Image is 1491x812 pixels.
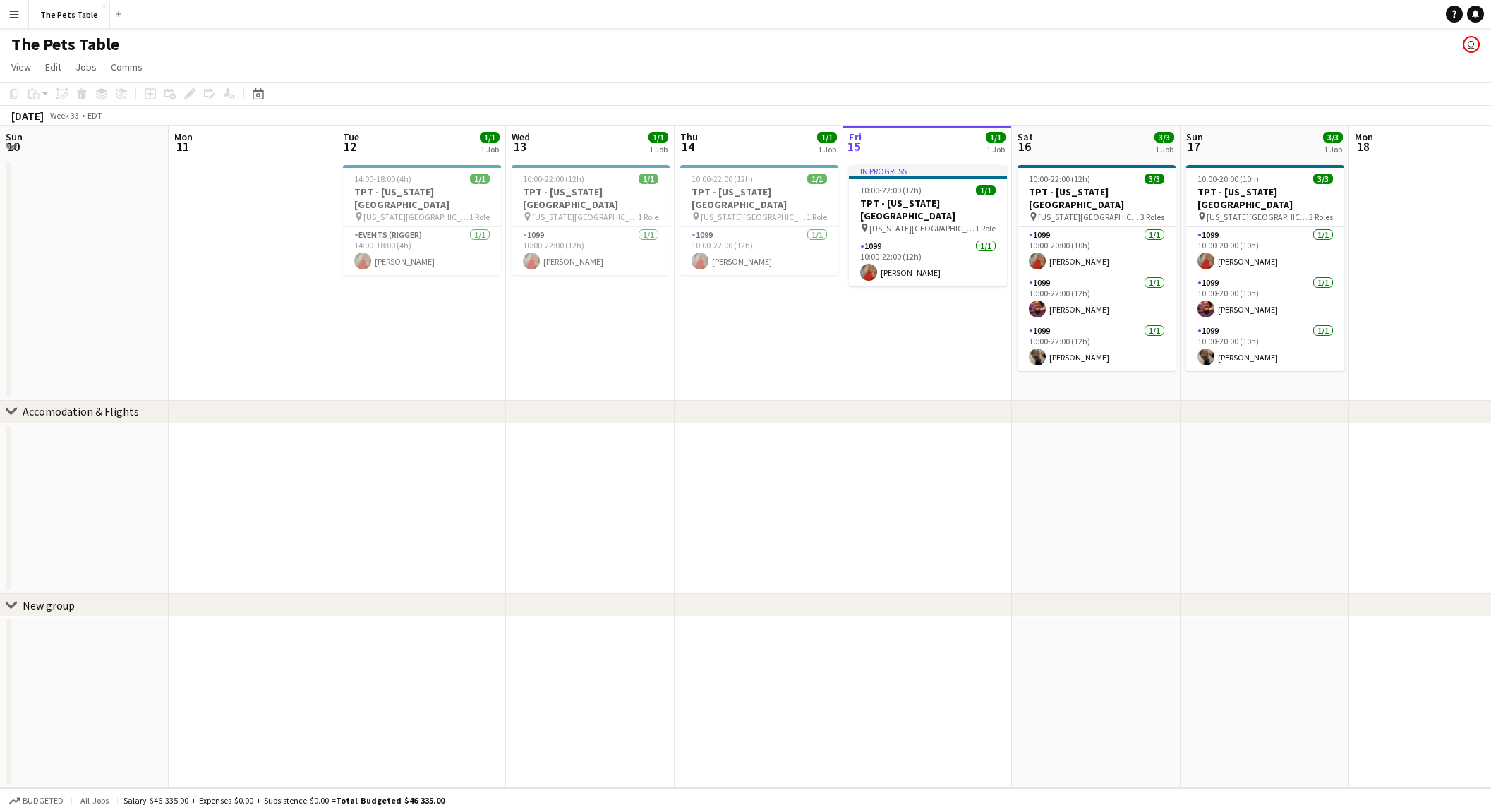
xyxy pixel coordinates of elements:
[692,174,753,184] span: 10:00-22:00 (12h)
[1029,174,1090,184] span: 10:00-22:00 (12h)
[976,185,996,195] span: 1/1
[701,212,807,222] span: [US_STATE][GEOGRAPHIC_DATA]
[1018,131,1033,143] span: Sat
[807,174,827,184] span: 1/1
[639,174,658,184] span: 1/1
[512,186,670,211] h3: TPT - [US_STATE][GEOGRAPHIC_DATA]
[869,223,975,234] span: [US_STATE][GEOGRAPHIC_DATA]
[849,165,1007,176] div: In progress
[76,61,97,73] span: Jobs
[986,144,1005,154] div: 1 Job
[1155,144,1173,154] div: 1 Job
[481,144,499,154] div: 1 Job
[1186,186,1344,211] h3: TPT - [US_STATE][GEOGRAPHIC_DATA]
[1186,227,1344,275] app-card-role: 10991/110:00-20:00 (10h)[PERSON_NAME]
[174,131,193,143] span: Mon
[4,138,23,154] span: 10
[1463,36,1480,53] app-user-avatar: Jamie Neale
[1038,212,1140,222] span: [US_STATE][GEOGRAPHIC_DATA]
[1015,138,1033,154] span: 16
[849,165,1007,286] app-job-card: In progress10:00-22:00 (12h)1/1TPT - [US_STATE][GEOGRAPHIC_DATA] [US_STATE][GEOGRAPHIC_DATA]1 Rol...
[354,174,411,184] span: 14:00-18:00 (4h)
[480,132,500,143] span: 1/1
[1018,227,1176,275] app-card-role: 10991/110:00-20:00 (10h)[PERSON_NAME]
[680,227,838,275] app-card-role: 10991/110:00-22:00 (12h)[PERSON_NAME]
[23,796,64,806] span: Budgeted
[6,131,23,143] span: Sun
[1313,174,1333,184] span: 3/3
[87,110,102,121] div: EDT
[1186,275,1344,323] app-card-role: 10991/110:00-20:00 (10h)[PERSON_NAME]
[512,227,670,275] app-card-role: 10991/110:00-22:00 (12h)[PERSON_NAME]
[1018,186,1176,211] h3: TPT - [US_STATE][GEOGRAPHIC_DATA]
[70,58,102,76] a: Jobs
[1324,144,1342,154] div: 1 Job
[1323,132,1343,143] span: 3/3
[29,1,110,28] button: The Pets Table
[1186,165,1344,371] app-job-card: 10:00-20:00 (10h)3/3TPT - [US_STATE][GEOGRAPHIC_DATA] [US_STATE][GEOGRAPHIC_DATA]3 Roles10991/110...
[47,110,82,121] span: Week 33
[11,34,119,55] h1: The Pets Table
[807,212,827,222] span: 1 Role
[986,132,1006,143] span: 1/1
[363,212,469,222] span: [US_STATE][GEOGRAPHIC_DATA]
[849,131,862,143] span: Fri
[1154,132,1174,143] span: 3/3
[1197,174,1259,184] span: 10:00-20:00 (10h)
[1355,131,1373,143] span: Mon
[849,238,1007,286] app-card-role: 10991/110:00-22:00 (12h)[PERSON_NAME]
[512,165,670,275] app-job-card: 10:00-22:00 (12h)1/1TPT - [US_STATE][GEOGRAPHIC_DATA] [US_STATE][GEOGRAPHIC_DATA]1 Role10991/110:...
[7,793,66,808] button: Budgeted
[680,186,838,211] h3: TPT - [US_STATE][GEOGRAPHIC_DATA]
[11,109,44,123] div: [DATE]
[523,174,584,184] span: 10:00-22:00 (12h)
[45,61,61,73] span: Edit
[1207,212,1309,222] span: [US_STATE][GEOGRAPHIC_DATA]
[40,58,67,76] a: Edit
[336,795,445,806] span: Total Budgeted $46 335.00
[1018,323,1176,371] app-card-role: 10991/110:00-22:00 (12h)[PERSON_NAME]
[1145,174,1164,184] span: 3/3
[470,174,490,184] span: 1/1
[172,138,193,154] span: 11
[860,185,922,195] span: 10:00-22:00 (12h)
[1353,138,1373,154] span: 18
[678,138,698,154] span: 14
[105,58,148,76] a: Comms
[343,131,359,143] span: Tue
[341,138,359,154] span: 12
[6,58,37,76] a: View
[1018,275,1176,323] app-card-role: 10991/110:00-22:00 (12h)[PERSON_NAME]
[343,186,501,211] h3: TPT - [US_STATE][GEOGRAPHIC_DATA]
[638,212,658,222] span: 1 Role
[343,165,501,275] app-job-card: 14:00-18:00 (4h)1/1TPT - [US_STATE][GEOGRAPHIC_DATA] [US_STATE][GEOGRAPHIC_DATA]1 RoleEvents (Rig...
[1309,212,1333,222] span: 3 Roles
[23,404,139,418] div: Accomodation & Flights
[1140,212,1164,222] span: 3 Roles
[975,223,996,234] span: 1 Role
[680,165,838,275] app-job-card: 10:00-22:00 (12h)1/1TPT - [US_STATE][GEOGRAPHIC_DATA] [US_STATE][GEOGRAPHIC_DATA]1 Role10991/110:...
[818,144,836,154] div: 1 Job
[111,61,143,73] span: Comms
[648,132,668,143] span: 1/1
[1018,165,1176,371] app-job-card: 10:00-22:00 (12h)3/3TPT - [US_STATE][GEOGRAPHIC_DATA] [US_STATE][GEOGRAPHIC_DATA]3 Roles10991/110...
[680,131,698,143] span: Thu
[1186,131,1203,143] span: Sun
[849,197,1007,222] h3: TPT - [US_STATE][GEOGRAPHIC_DATA]
[1184,138,1203,154] span: 17
[343,227,501,275] app-card-role: Events (Rigger)1/114:00-18:00 (4h)[PERSON_NAME]
[123,795,445,806] div: Salary $46 335.00 + Expenses $0.00 + Subsistence $0.00 =
[1186,323,1344,371] app-card-role: 10991/110:00-20:00 (10h)[PERSON_NAME]
[11,61,31,73] span: View
[23,598,75,612] div: New group
[469,212,490,222] span: 1 Role
[512,131,530,143] span: Wed
[509,138,530,154] span: 13
[532,212,638,222] span: [US_STATE][GEOGRAPHIC_DATA]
